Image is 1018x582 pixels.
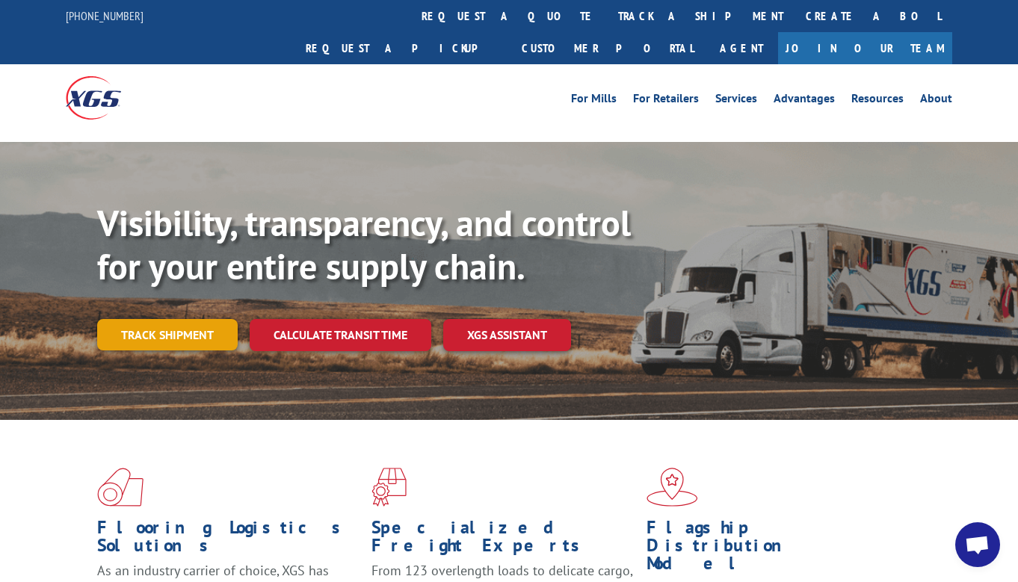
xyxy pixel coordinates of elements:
[920,93,952,109] a: About
[371,468,407,507] img: xgs-icon-focused-on-flooring-red
[97,199,631,289] b: Visibility, transparency, and control for your entire supply chain.
[443,319,571,351] a: XGS ASSISTANT
[97,468,144,507] img: xgs-icon-total-supply-chain-intelligence-red
[851,93,904,109] a: Resources
[955,522,1000,567] a: Open chat
[66,8,144,23] a: [PHONE_NUMBER]
[371,518,635,562] h1: Specialized Freight Experts
[571,93,617,109] a: For Mills
[97,319,238,350] a: Track shipment
[250,319,431,351] a: Calculate transit time
[705,32,778,64] a: Agent
[778,32,952,64] a: Join Our Team
[647,518,910,580] h1: Flagship Distribution Model
[715,93,757,109] a: Services
[647,468,698,507] img: xgs-icon-flagship-distribution-model-red
[510,32,705,64] a: Customer Portal
[774,93,835,109] a: Advantages
[294,32,510,64] a: Request a pickup
[633,93,699,109] a: For Retailers
[97,518,360,562] h1: Flooring Logistics Solutions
